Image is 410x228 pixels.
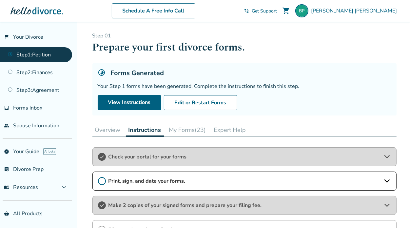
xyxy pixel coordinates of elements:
[4,185,9,190] span: menu_book
[126,123,164,137] button: Instructions
[98,95,161,110] a: View Instructions
[244,8,277,14] a: phone_in_talkGet Support
[252,8,277,14] span: Get Support
[92,32,397,39] p: Step 0 1
[112,3,195,18] a: Schedule A Free Info Call
[4,167,9,172] span: list_alt_check
[377,197,410,228] iframe: Chat Widget
[4,149,9,154] span: explore
[92,39,397,55] h1: Prepare your first divorce forms.
[60,183,68,191] span: expand_more
[98,83,391,90] div: Your Step 1 forms have been generated. Complete the instructions to finish this step.
[4,184,38,191] span: Resources
[4,123,9,128] span: people
[4,34,9,40] span: flag_2
[108,177,381,185] span: Print, sign, and date your forms.
[166,123,209,136] button: My Forms(23)
[108,153,381,160] span: Check your portal for your forms
[108,202,381,209] span: Make 2 copies of your signed forms and prepare your filing fee.
[244,8,249,13] span: phone_in_talk
[295,4,308,17] img: brandon.keith.parsons@gmail.com
[164,95,237,110] button: Edit or Restart Forms
[282,7,290,15] span: shopping_cart
[43,148,56,155] span: AI beta
[111,69,164,77] h5: Forms Generated
[4,211,9,216] span: shopping_basket
[4,105,9,111] span: inbox
[311,7,400,14] span: [PERSON_NAME] [PERSON_NAME]
[92,123,123,136] button: Overview
[211,123,249,136] button: Expert Help
[13,104,42,112] span: Forms Inbox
